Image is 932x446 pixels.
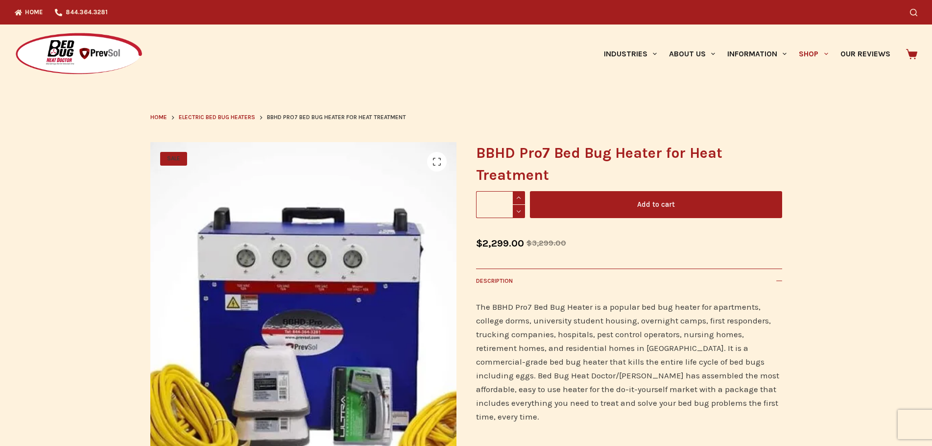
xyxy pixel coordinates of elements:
input: Product quantity [476,191,525,218]
a: 🔍 [427,152,447,172]
button: Description [476,269,782,293]
h1: BBHD Pro7 Bed Bug Heater for Heat Treatment [476,142,782,186]
a: Information [721,25,793,83]
a: Industries [597,25,663,83]
a: Electric Bed Bug Heaters [179,113,255,123]
span: $ [476,238,482,249]
span: Electric Bed Bug Heaters [179,114,255,121]
a: Shop [793,25,834,83]
nav: Primary [597,25,896,83]
span: Home [150,114,167,121]
span: $ [526,238,532,248]
a: Home [150,113,167,123]
bdi: 2,299.00 [476,238,524,249]
a: About Us [663,25,721,83]
bdi: 3,299.00 [526,238,566,248]
button: Search [910,9,917,16]
p: The BBHD Pro7 Bed Bug Heater is a popular bed bug heater for apartments, college dorms, universit... [476,300,782,423]
span: BBHD Pro7 Bed Bug Heater for Heat Treatment [267,113,406,123]
button: Add to cart [530,191,782,218]
span: SALE [160,152,187,166]
a: Our Reviews [834,25,896,83]
img: Prevsol/Bed Bug Heat Doctor [15,32,143,76]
